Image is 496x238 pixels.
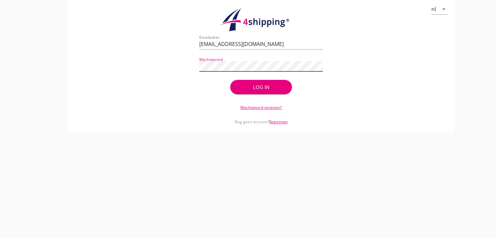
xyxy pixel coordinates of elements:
[241,83,282,91] div: Log in
[199,39,323,49] input: Emailadres
[269,119,288,125] a: Registreer
[219,8,304,32] img: logo.1f945f1d.svg
[240,105,282,110] a: Wachtwoord vergeten?
[431,6,436,12] div: nl
[440,5,448,13] i: arrow_drop_down
[199,111,323,125] div: Nog geen account?
[230,80,292,94] button: Log in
